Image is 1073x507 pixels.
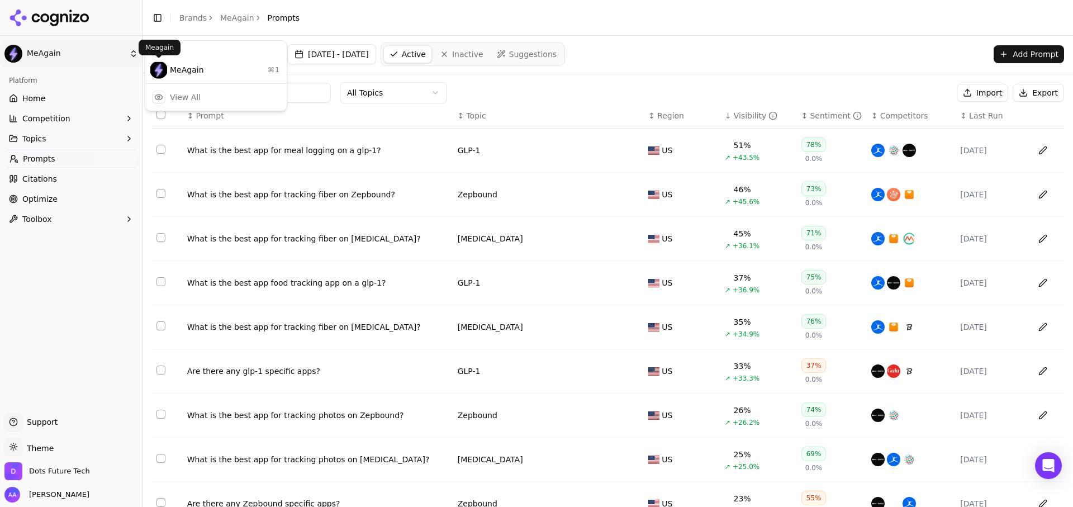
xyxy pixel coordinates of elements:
div: View All [170,92,201,103]
div: MeAgain [148,59,284,81]
span: ⌘ 1 [268,65,280,74]
div: Current brand: MeAgain [145,40,287,111]
div: Brands [148,43,284,59]
p: Meagain [145,43,174,52]
img: MeAgain [150,61,168,79]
